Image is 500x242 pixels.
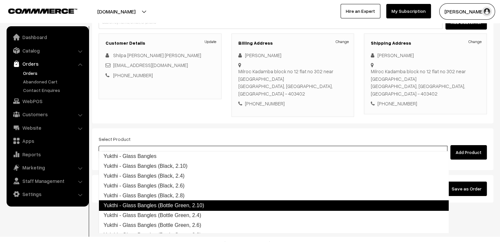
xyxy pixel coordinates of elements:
[371,68,480,97] div: Milroc Kadamba block no 12 flat no 302 near [GEOGRAPHIC_DATA] [GEOGRAPHIC_DATA], [GEOGRAPHIC_DATA...
[113,52,201,58] a: Shilpa [PERSON_NAME] [PERSON_NAME]
[99,191,448,201] a: Yukthi - Glass Bangles (Black, 2.8)
[386,4,431,18] a: My Subscription
[99,151,448,161] a: Yukthi - Glass Bangles
[371,40,480,46] h3: Shipping Address
[8,108,86,120] a: Customers
[341,4,380,18] a: Hire an Expert
[8,31,86,43] a: Dashboard
[238,52,347,59] div: [PERSON_NAME]
[8,175,86,187] a: Staff Management
[21,70,86,77] a: Orders
[205,39,216,45] a: Update
[450,145,487,160] button: Add Product
[99,200,449,211] a: Yukthi - Glass Bangles (Bottle Green, 2.10)
[99,220,448,230] a: Yukthi - Glass Bangles (Bottle Green, 2.6)
[8,188,86,200] a: Settings
[468,39,482,45] a: Change
[99,171,448,181] a: Yukthi - Glass Bangles (Black, 2.4)
[8,135,86,147] a: Apps
[446,182,487,196] button: Save as Order
[8,95,86,107] a: WebPOS
[113,72,153,78] a: [PHONE_NUMBER]
[238,40,347,46] h3: Billing Address
[8,162,86,173] a: Marketing
[99,230,448,240] a: Yukthi - Glass Bangles (Bottle Green, 2.8)
[74,3,158,20] button: [DOMAIN_NAME]
[99,210,448,220] a: Yukthi - Glass Bangles (Bottle Green, 2.4)
[8,9,77,13] img: COMMMERCE
[21,87,86,94] a: Contact Enquires
[371,52,480,59] div: [PERSON_NAME]
[8,122,86,134] a: Website
[99,181,448,191] a: Yukthi - Glass Bangles (Black, 2.6)
[99,146,447,159] input: Type and Search
[439,3,495,20] button: [PERSON_NAME] C
[482,7,492,16] img: user
[8,58,86,70] a: Orders
[371,100,480,107] div: [PHONE_NUMBER]
[21,78,86,85] a: Abandoned Cart
[113,62,188,68] a: [EMAIL_ADDRESS][DOMAIN_NAME]
[99,136,131,143] label: Select Product
[106,40,215,46] h3: Customer Details
[99,161,448,171] a: Yukthi - Glass Bangles (Black, 2.10)
[8,45,86,56] a: Catalog
[8,7,66,14] a: COMMMERCE
[238,68,347,97] div: Milroc Kadamba block no 12 flat no 302 near [GEOGRAPHIC_DATA] [GEOGRAPHIC_DATA], [GEOGRAPHIC_DATA...
[8,148,86,160] a: Reports
[238,100,347,107] div: [PHONE_NUMBER]
[336,39,349,45] a: Change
